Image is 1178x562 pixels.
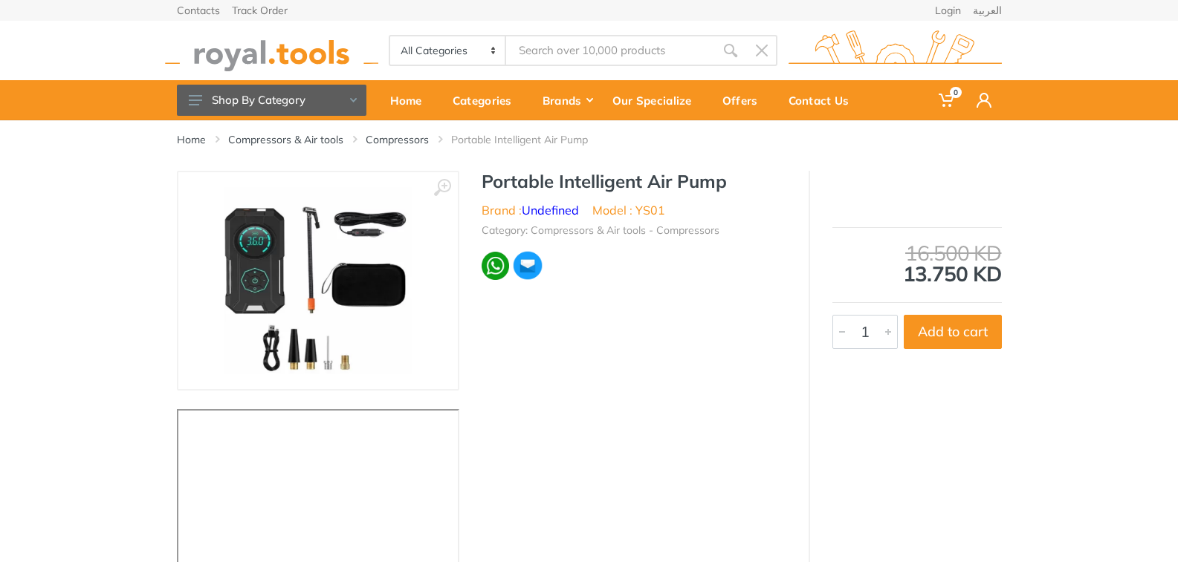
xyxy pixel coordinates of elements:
[602,80,712,120] a: Our Specialize
[177,5,220,16] a: Contacts
[950,87,962,98] span: 0
[228,132,343,147] a: Compressors & Air tools
[380,85,442,116] div: Home
[602,85,712,116] div: Our Specialize
[380,80,442,120] a: Home
[973,5,1002,16] a: العربية
[712,85,778,116] div: Offers
[482,223,719,238] li: Category: Compressors & Air tools - Compressors
[451,132,610,147] li: Portable Intelligent Air Pump
[957,178,1002,215] img: Undefined
[506,35,714,66] input: Site search
[482,252,510,280] img: wa.webp
[232,5,288,16] a: Track Order
[224,187,412,374] img: Royal Tools - Portable Intelligent Air Pump
[928,80,966,120] a: 0
[482,171,786,192] h1: Portable Intelligent Air Pump
[512,250,543,281] img: ma.webp
[442,85,532,116] div: Categories
[712,80,778,120] a: Offers
[904,315,1002,349] button: Add to cart
[522,203,579,218] a: Undefined
[177,132,206,147] a: Home
[366,132,429,147] a: Compressors
[778,80,870,120] a: Contact Us
[935,5,961,16] a: Login
[778,85,870,116] div: Contact Us
[390,36,507,65] select: Category
[482,201,579,219] li: Brand :
[592,201,665,219] li: Model : YS01
[832,243,1002,284] div: 13.750 KD
[789,30,1002,71] img: royal.tools Logo
[177,132,1002,147] nav: breadcrumb
[532,85,602,116] div: Brands
[177,85,366,116] button: Shop By Category
[165,30,378,71] img: royal.tools Logo
[832,243,1002,264] div: 16.500 KD
[442,80,532,120] a: Categories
